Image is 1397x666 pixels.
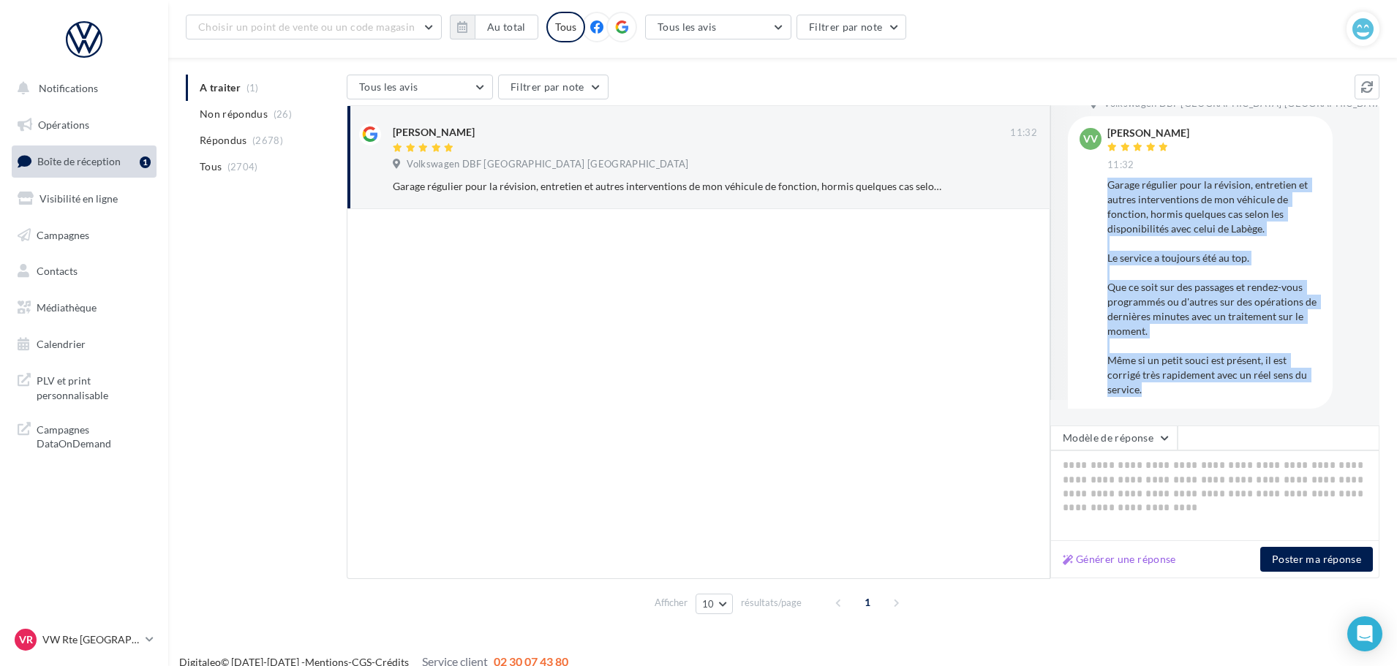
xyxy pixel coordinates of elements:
span: Volkswagen DBF [GEOGRAPHIC_DATA] [GEOGRAPHIC_DATA] [407,158,688,171]
span: Choisir un point de vente ou un code magasin [198,20,415,33]
button: Filtrer par note [498,75,609,99]
span: Médiathèque [37,301,97,314]
span: (2704) [227,161,258,173]
span: VR [19,632,33,647]
div: Garage régulier pour la révision, entretien et autres interventions de mon véhicule de fonction, ... [393,179,942,194]
button: Générer une réponse [1057,550,1182,568]
div: 1 [140,156,151,168]
button: Au total [475,15,538,39]
span: PLV et print personnalisable [37,371,151,402]
a: Campagnes [9,220,159,251]
span: Campagnes DataOnDemand [37,420,151,451]
span: 10 [702,598,715,610]
button: Tous les avis [347,75,493,99]
a: Campagnes DataOnDemand [9,414,159,457]
span: Tous les avis [658,20,717,33]
a: VR VW Rte [GEOGRAPHIC_DATA] [12,626,157,654]
a: Boîte de réception1 [9,145,159,177]
p: VW Rte [GEOGRAPHIC_DATA] [42,632,140,647]
span: Afficher [655,596,688,610]
span: Opérations [38,118,89,131]
span: Campagnes [37,228,89,241]
span: Visibilité en ligne [39,192,118,205]
button: Notifications [9,73,154,104]
button: Modèle de réponse [1050,425,1178,450]
a: Contacts [9,256,159,287]
button: Tous les avis [645,15,791,39]
span: Non répondus [200,107,268,121]
div: [PERSON_NAME] [1107,128,1189,138]
button: Au total [450,15,538,39]
a: Opérations [9,110,159,140]
span: Notifications [39,82,98,94]
div: Tous [546,12,585,42]
span: 1 [856,591,879,614]
span: Tous les avis [359,80,418,93]
div: [PERSON_NAME] [393,125,475,140]
a: Médiathèque [9,292,159,323]
span: résultats/page [741,596,802,610]
span: 11:32 [1010,126,1037,140]
span: Répondus [200,133,247,148]
button: Filtrer par note [797,15,907,39]
div: Open Intercom Messenger [1347,616,1382,651]
a: Visibilité en ligne [9,183,159,214]
span: 11:32 [1107,159,1134,172]
a: PLV et print personnalisable [9,365,159,408]
span: Contacts [37,265,78,277]
div: Garage régulier pour la révision, entretien et autres interventions de mon véhicule de fonction, ... [1107,178,1321,397]
a: Calendrier [9,329,159,360]
button: Choisir un point de vente ou un code magasin [186,15,442,39]
button: Poster ma réponse [1260,547,1373,572]
span: (2678) [252,135,283,146]
span: Calendrier [37,338,86,350]
span: (26) [274,108,292,120]
span: VV [1083,132,1098,146]
button: 10 [696,594,733,614]
span: Boîte de réception [37,155,121,167]
span: Tous [200,159,222,174]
